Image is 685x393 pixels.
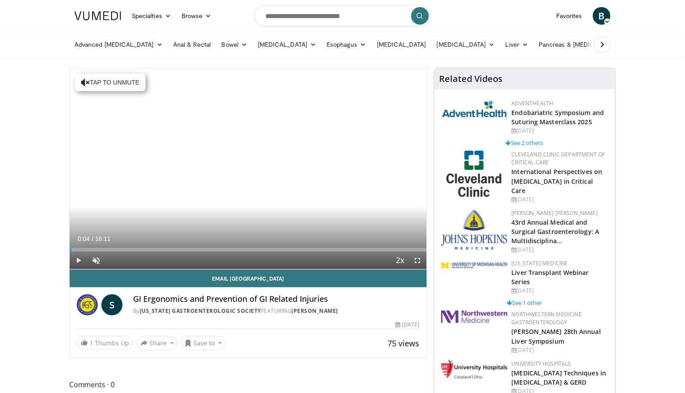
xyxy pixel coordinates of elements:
[87,252,105,269] button: Unmute
[512,209,598,217] a: [PERSON_NAME] [PERSON_NAME]
[137,336,178,350] button: Share
[70,252,87,269] button: Play
[512,127,608,135] div: [DATE]
[506,139,544,147] a: See 2 others
[92,235,93,242] span: /
[69,36,168,53] a: Advanced [MEDICAL_DATA]
[441,100,507,118] img: 5c3c682d-da39-4b33-93a5-b3fb6ba9580b.jpg.150x105_q85_autocrop_double_scale_upscale_version-0.2.jpg
[512,151,605,166] a: Cleveland Clinic Department of Critical Care
[593,7,611,25] a: B
[70,270,427,287] a: Email [GEOGRAPHIC_DATA]
[447,151,502,197] img: 5f0cf59e-536a-4b30-812c-ea06339c9532.jpg.150x105_q85_autocrop_double_scale_upscale_version-0.2.jpg
[512,311,582,326] a: Northwestern Medicine Gastroenterology
[133,307,420,315] div: By FEATURING
[500,36,533,53] a: Liver
[168,36,216,53] a: Anal & Rectal
[409,252,427,269] button: Fullscreen
[512,360,571,367] a: University Hospitals
[181,336,226,350] button: Save to
[512,287,608,295] div: [DATE]
[395,321,419,329] div: [DATE]
[512,100,554,107] a: AdventHealth
[77,336,133,350] a: 1 Thumbs Up
[441,360,507,379] img: 4dda5019-df37-4809-8c64-bdc3c4697fb4.png.150x105_q85_autocrop_double_scale_upscale_version-0.2.png
[321,36,372,53] a: Esophagus
[512,167,603,194] a: International Perspectives on [MEDICAL_DATA] in Critical Care
[74,11,121,20] img: VuMedi Logo
[77,294,98,315] img: Florida Gastroenterologic Society
[439,74,503,84] h4: Related Videos
[133,294,420,304] h4: GI Ergonomics and Prevention of GI Related Injuries
[253,36,321,53] a: [MEDICAL_DATA]
[512,268,589,286] a: Liver Transplant Webinar Series
[512,369,607,386] a: [MEDICAL_DATA] Techniques in [MEDICAL_DATA] & GERD
[292,307,339,315] a: [PERSON_NAME]
[512,246,608,254] div: [DATE]
[512,108,604,126] a: Endobariatric Symposium and Suturing Masterclass 2025
[70,68,427,270] video-js: Video Player
[432,36,500,53] a: [MEDICAL_DATA]
[441,311,507,323] img: 37f2bdae-6af4-4c49-ae65-fb99e80643fa.png.150x105_q85_autocrop_double_scale_upscale_version-0.2.jpg
[176,7,217,25] a: Browse
[254,5,431,26] input: Search topics, interventions
[533,36,637,53] a: Pancreas & [MEDICAL_DATA]
[551,7,588,25] a: Favorites
[127,7,176,25] a: Specialties
[75,74,145,91] button: Tap to unmute
[372,36,432,53] a: [MEDICAL_DATA]
[216,36,253,53] a: Bowel
[391,252,409,269] button: Playback Rate
[512,260,568,267] a: [US_STATE] Medicine
[69,379,427,390] span: Comments 0
[512,218,599,245] a: 43rd Annual Medical and Surgical Gastroenterology: A Multidisciplina…
[70,248,427,252] div: Progress Bar
[89,339,93,347] span: 1
[441,209,507,250] img: c99d8ef4-c3cd-4e38-8428-4f59a70fa7e8.jpg.150x105_q85_autocrop_double_scale_upscale_version-0.2.jpg
[512,327,601,345] a: [PERSON_NAME] 28th Annual Liver Symposium
[95,235,111,242] span: 16:11
[512,346,608,354] div: [DATE]
[441,263,507,268] img: 7efbc4f9-e78b-438d-b5a1-5a81cc36a986.png.150x105_q85_autocrop_double_scale_upscale_version-0.2.png
[140,307,261,315] a: [US_STATE] Gastroenterologic Society
[101,294,123,315] a: S
[78,235,89,242] span: 0:04
[512,196,608,204] div: [DATE]
[388,338,420,349] span: 75 views
[507,299,542,307] a: See 1 other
